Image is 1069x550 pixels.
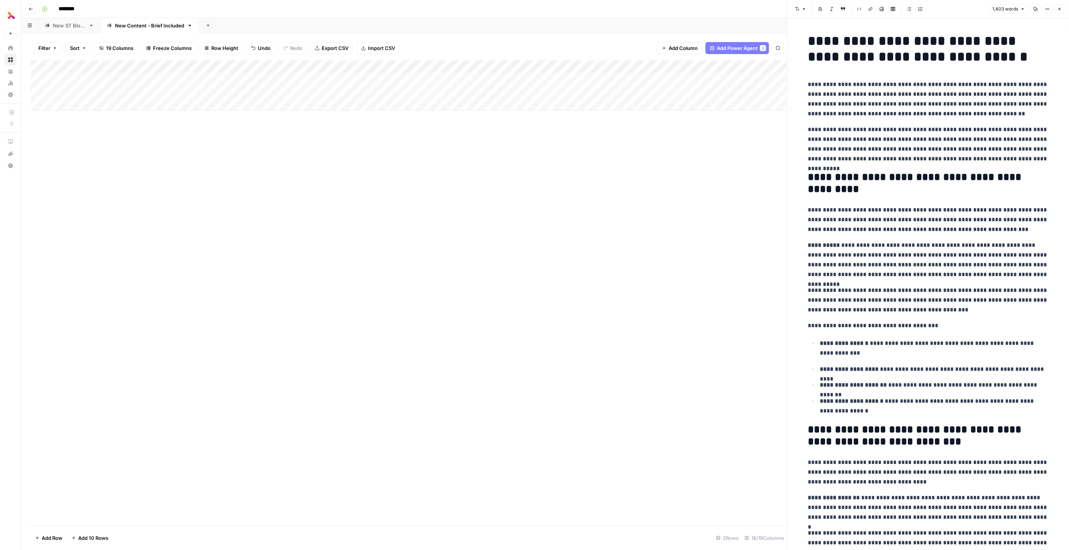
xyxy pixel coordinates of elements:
button: Undo [246,42,276,54]
div: New ST Blogs [53,22,86,29]
a: Settings [5,89,17,101]
a: Home [5,42,17,54]
button: Sort [65,42,91,54]
span: Redo [290,44,302,52]
img: Thoughtful AI Content Engine Logo [5,9,18,22]
span: Add Row [42,534,62,542]
span: Row Height [211,44,238,52]
a: AirOps Academy [5,136,17,148]
a: New Content - Brief Included [100,18,199,33]
div: What's new? [5,148,16,159]
a: Browse [5,54,17,66]
button: Help + Support [5,160,17,172]
div: 2 Rows [713,532,742,544]
button: 19 Columns [94,42,138,54]
button: Add Power Agent1 [706,42,769,54]
div: 18/19 Columns [742,532,787,544]
span: 1,403 words [992,6,1018,12]
span: 19 Columns [106,44,133,52]
a: Your Data [5,65,17,77]
span: Add Column [669,44,698,52]
button: Add Column [657,42,703,54]
span: Undo [258,44,271,52]
a: Usage [5,77,17,89]
button: Add Row [30,532,67,544]
span: Sort [70,44,80,52]
span: Filter [38,44,50,52]
span: Import CSV [368,44,395,52]
button: What's new? [5,148,17,160]
span: Add Power Agent [717,44,758,52]
button: 1,403 words [989,4,1028,14]
button: Row Height [200,42,243,54]
button: Add 10 Rows [67,532,113,544]
span: Add 10 Rows [78,534,108,542]
button: Filter [33,42,62,54]
a: New ST Blogs [38,18,100,33]
button: Redo [279,42,307,54]
button: Workspace: Thoughtful AI Content Engine [5,6,17,25]
span: 1 [762,45,764,51]
span: Freeze Columns [153,44,192,52]
div: New Content - Brief Included [115,22,184,29]
div: 1 [760,45,766,51]
button: Import CSV [356,42,400,54]
span: Export CSV [322,44,348,52]
button: Export CSV [310,42,353,54]
button: Freeze Columns [141,42,197,54]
